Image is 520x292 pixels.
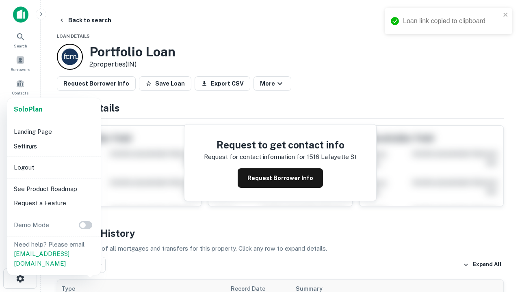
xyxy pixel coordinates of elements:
[479,201,520,240] iframe: Chat Widget
[11,220,52,230] p: Demo Mode
[14,250,69,267] a: [EMAIL_ADDRESS][DOMAIN_NAME]
[403,16,500,26] div: Loan link copied to clipboard
[11,125,97,139] li: Landing Page
[14,105,42,113] strong: Solo Plan
[503,11,509,19] button: close
[11,160,97,175] li: Logout
[14,240,94,268] p: Need help? Please email
[14,105,42,114] a: SoloPlan
[11,182,97,196] li: See Product Roadmap
[11,196,97,210] li: Request a Feature
[11,139,97,154] li: Settings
